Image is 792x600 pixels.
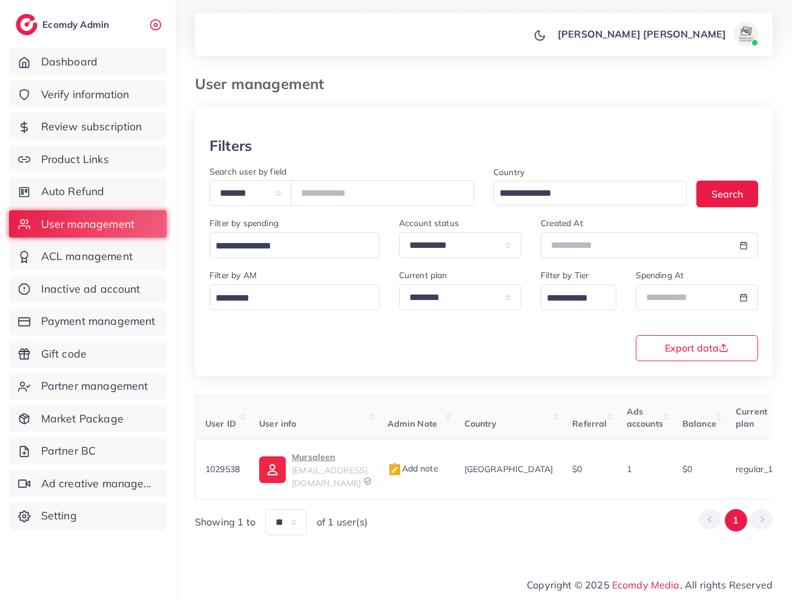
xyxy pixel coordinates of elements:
a: Setting [9,502,167,530]
span: Product Links [41,152,109,167]
img: logo [16,14,38,35]
p: [PERSON_NAME] [PERSON_NAME] [558,27,726,41]
span: Dashboard [41,54,97,70]
span: Inactive ad account [41,281,140,297]
span: Gift code [41,346,87,362]
a: [PERSON_NAME] [PERSON_NAME]avatar [551,22,763,46]
span: Auto Refund [41,184,105,199]
div: Search for option [541,284,616,310]
input: Search for option [543,289,600,308]
a: Partner management [9,372,167,400]
a: logoEcomdy Admin [16,14,112,35]
span: Review subscription [41,119,142,135]
img: avatar [734,22,758,46]
a: Inactive ad account [9,275,167,303]
ul: Pagination [699,509,773,532]
a: Auto Refund [9,178,167,205]
a: Market Package [9,405,167,433]
input: Search for option [495,184,671,203]
span: Ad creative management [41,476,157,492]
div: Search for option [210,284,380,310]
a: Partner BC [9,437,167,465]
a: Verify information [9,81,167,108]
a: User management [9,210,167,238]
a: Gift code [9,340,167,368]
input: Search for option [211,289,364,308]
span: Partner BC [41,443,96,459]
span: User management [41,216,134,232]
a: Review subscription [9,113,167,141]
a: ACL management [9,242,167,270]
span: Market Package [41,411,124,427]
span: Payment management [41,313,156,329]
a: Ad creative management [9,470,167,498]
input: Search for option [211,237,364,256]
a: Payment management [9,307,167,335]
span: Partner management [41,378,148,394]
div: Search for option [210,232,380,258]
span: Setting [41,508,77,524]
a: Dashboard [9,48,167,76]
div: Search for option [493,181,687,205]
a: Product Links [9,145,167,173]
h2: Ecomdy Admin [42,19,112,30]
span: Verify information [41,87,130,102]
button: Go to page 1 [725,509,747,532]
span: ACL management [41,248,133,264]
